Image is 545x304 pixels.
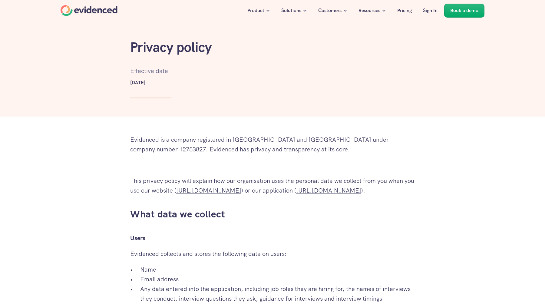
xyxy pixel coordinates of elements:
p: Resources [358,7,380,15]
p: This privacy policy will explain how our organisation uses the personal data we collect from you ... [130,176,415,195]
h5: Effective date [130,66,168,76]
h6: [DATE] [130,79,145,87]
p: Book a demo [450,7,478,15]
p: Product [247,7,264,15]
p: Evidenced collects and stores the following data on users: [130,249,415,259]
a: Book a demo [444,4,484,18]
a: [URL][DOMAIN_NAME] [296,187,361,194]
p: ‍ [130,160,415,170]
p: Customers [318,7,342,15]
h5: Users [130,233,415,243]
p: Name [140,265,415,274]
a: Home [61,5,117,16]
p: Any data entered into the application, including job roles they are hiring for, the names of inte... [140,284,415,303]
h1: Privacy policy [130,39,212,55]
p: Solutions [281,7,301,15]
h3: What data we collect [130,207,415,221]
a: Pricing [393,4,416,18]
p: Evidenced is a company registered in [GEOGRAPHIC_DATA] and [GEOGRAPHIC_DATA] under company number... [130,135,415,154]
a: Sign In [418,4,442,18]
a: [URL][DOMAIN_NAME] [176,187,241,194]
p: Email address [140,274,415,284]
p: Sign In [423,7,438,15]
p: Pricing [397,7,412,15]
